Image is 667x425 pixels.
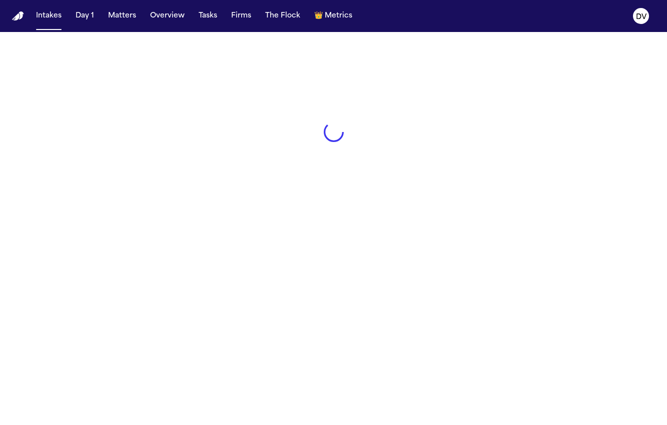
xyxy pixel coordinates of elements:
button: crownMetrics [310,7,356,25]
button: Intakes [32,7,66,25]
button: Overview [146,7,189,25]
button: Firms [227,7,255,25]
button: Day 1 [72,7,98,25]
button: Matters [104,7,140,25]
button: The Flock [261,7,304,25]
button: Tasks [195,7,221,25]
a: Home [12,11,24,21]
img: Finch Logo [12,11,24,21]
